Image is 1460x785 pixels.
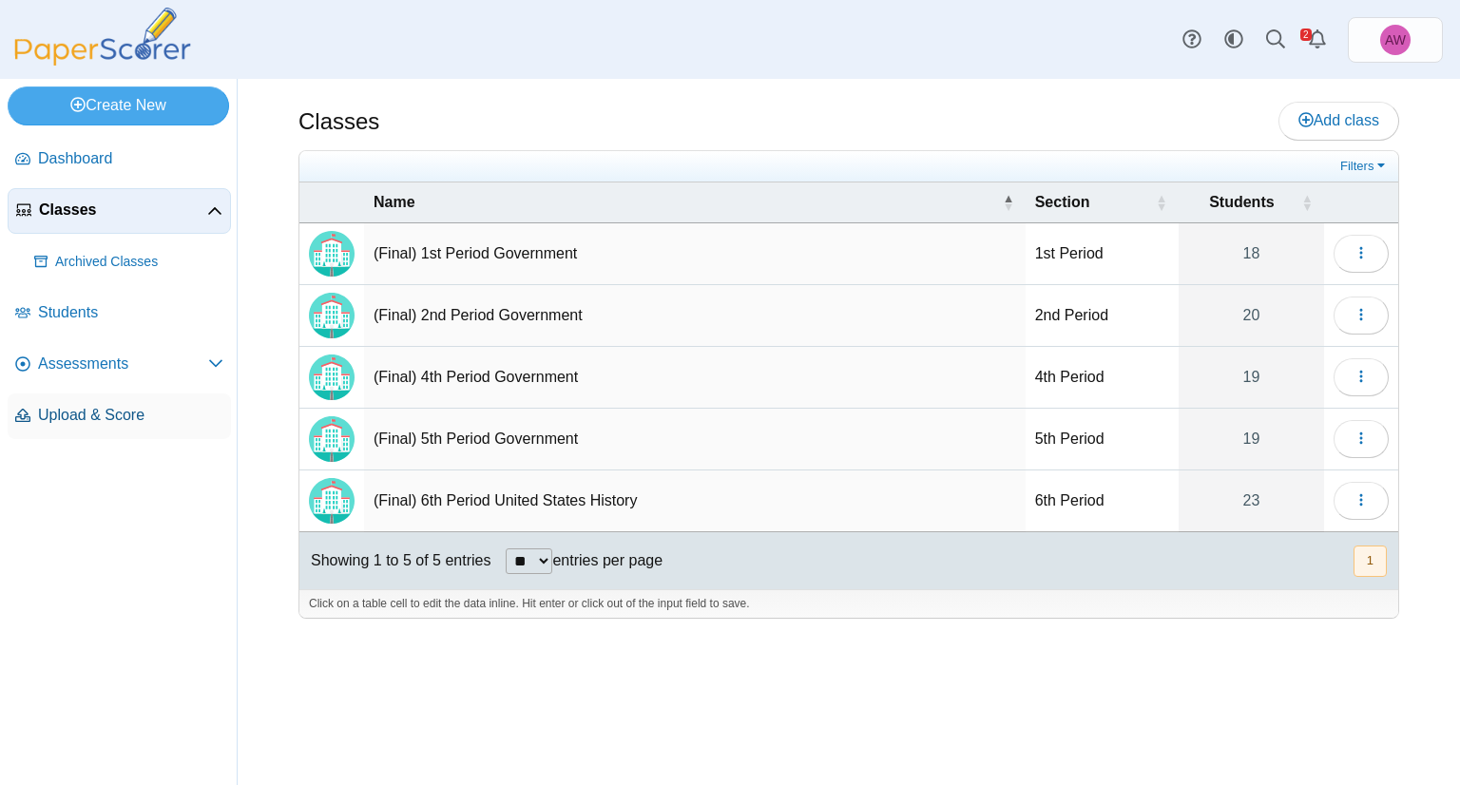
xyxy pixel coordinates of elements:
td: 5th Period [1026,409,1179,470]
span: Archived Classes [55,253,223,272]
span: Adam Williams [1385,33,1406,47]
span: Students [1209,194,1274,210]
a: 18 [1179,223,1324,284]
span: Dashboard [38,148,223,169]
td: (Final) 6th Period United States History [364,470,1026,532]
a: 20 [1179,285,1324,346]
span: Students : Activate to sort [1301,182,1313,222]
img: PaperScorer [8,8,198,66]
span: Name : Activate to invert sorting [1003,182,1014,222]
td: (Final) 2nd Period Government [364,285,1026,347]
span: Students [38,302,223,323]
label: entries per page [552,552,663,568]
button: 1 [1354,546,1387,577]
h1: Classes [298,105,379,138]
a: 23 [1179,470,1324,531]
img: Locally created class [309,354,355,400]
span: Adam Williams [1380,25,1411,55]
a: Students [8,291,231,336]
td: (Final) 5th Period Government [364,409,1026,470]
a: Classes [8,188,231,234]
a: 19 [1179,347,1324,408]
td: (Final) 1st Period Government [364,223,1026,285]
div: Showing 1 to 5 of 5 entries [299,532,490,589]
td: (Final) 4th Period Government [364,347,1026,409]
a: Upload & Score [8,393,231,439]
td: 6th Period [1026,470,1179,532]
a: Adam Williams [1348,17,1443,63]
a: Alerts [1297,19,1338,61]
a: Add class [1278,102,1399,140]
span: Upload & Score [38,405,223,426]
span: Add class [1298,112,1379,128]
span: Name [374,194,415,210]
td: 4th Period [1026,347,1179,409]
img: Locally created class [309,293,355,338]
a: PaperScorer [8,52,198,68]
span: Classes [39,200,207,220]
span: Assessments [38,354,208,374]
a: Dashboard [8,137,231,182]
a: Archived Classes [27,239,231,285]
td: 2nd Period [1026,285,1179,347]
div: Click on a table cell to edit the data inline. Hit enter or click out of the input field to save. [299,589,1398,618]
a: Assessments [8,342,231,388]
img: Locally created class [309,416,355,462]
nav: pagination [1352,546,1387,577]
a: Create New [8,86,229,124]
a: 19 [1179,409,1324,469]
td: 1st Period [1026,223,1179,285]
img: Locally created class [309,478,355,524]
img: Locally created class [309,231,355,277]
a: Filters [1335,157,1393,176]
span: Section : Activate to sort [1156,182,1167,222]
span: Section [1035,194,1090,210]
